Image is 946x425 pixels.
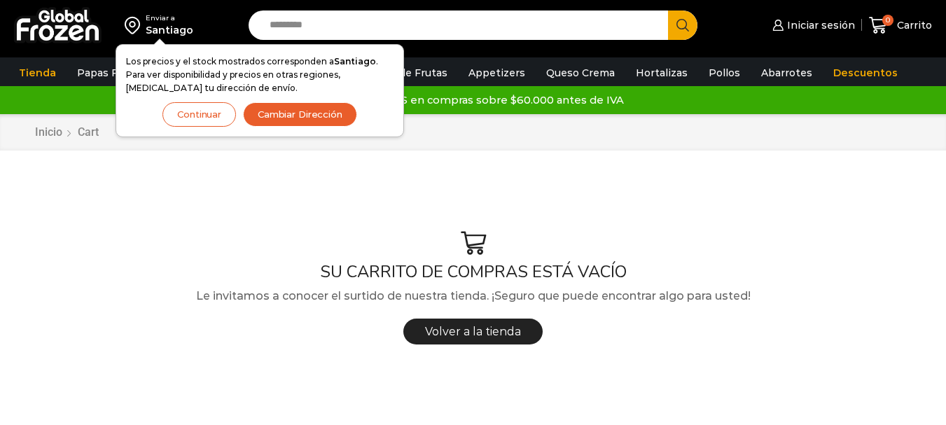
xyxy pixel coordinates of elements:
[754,60,819,86] a: Abarrotes
[461,60,532,86] a: Appetizers
[334,56,376,67] strong: Santiago
[869,9,932,42] a: 0 Carrito
[629,60,695,86] a: Hortalizas
[25,287,921,305] p: Le invitamos a conocer el surtido de nuestra tienda. ¡Seguro que puede encontrar algo para usted!
[784,18,855,32] span: Iniciar sesión
[702,60,747,86] a: Pollos
[882,15,893,26] span: 0
[25,262,921,282] h1: SU CARRITO DE COMPRAS ESTÁ VACÍO
[826,60,905,86] a: Descuentos
[146,23,193,37] div: Santiago
[125,13,146,37] img: address-field-icon.svg
[78,125,99,139] span: Cart
[668,11,697,40] button: Search button
[403,319,543,344] a: Volver a la tienda
[12,60,63,86] a: Tienda
[769,11,854,39] a: Iniciar sesión
[162,102,236,127] button: Continuar
[425,325,521,338] span: Volver a la tienda
[539,60,622,86] a: Queso Crema
[126,55,394,95] p: Los precios y el stock mostrados corresponden a . Para ver disponibilidad y precios en otras regi...
[893,18,932,32] span: Carrito
[34,125,63,141] a: Inicio
[243,102,357,127] button: Cambiar Dirección
[70,60,148,86] a: Papas Fritas
[146,13,193,23] div: Enviar a
[360,60,454,86] a: Pulpa de Frutas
